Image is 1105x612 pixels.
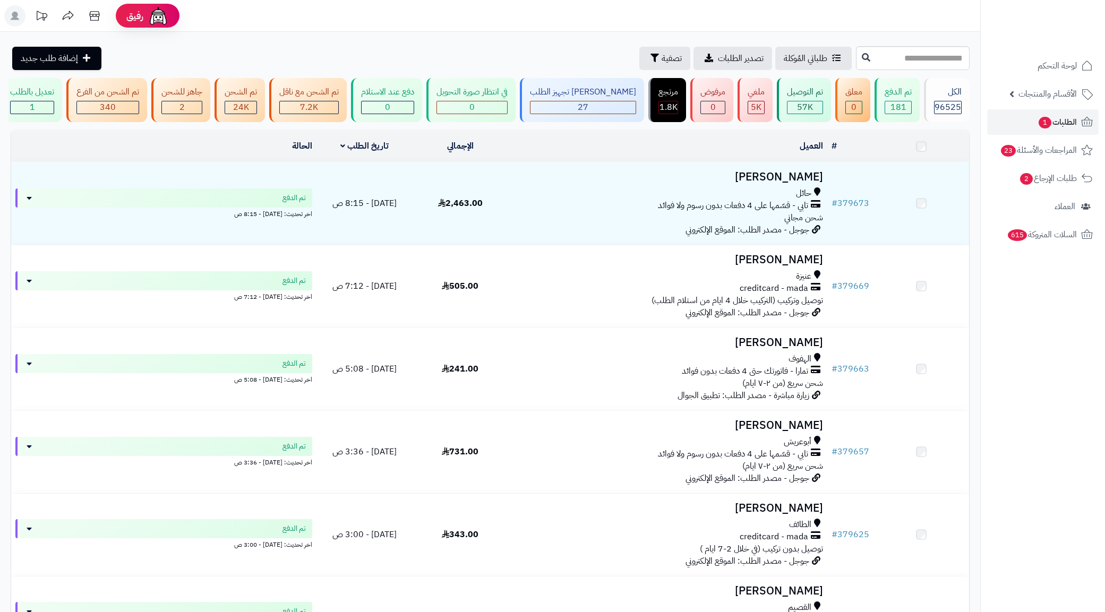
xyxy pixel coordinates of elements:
div: 2 [162,101,202,114]
span: [DATE] - 3:36 ص [332,445,397,458]
a: الإجمالي [447,140,474,152]
span: 1.8K [659,101,678,114]
button: تصفية [639,47,690,70]
span: 96525 [935,101,961,114]
span: الهفوف [789,353,811,365]
a: تاريخ الطلب [340,140,389,152]
div: تم الشحن مع ناقل [279,86,339,98]
span: توصيل بدون تركيب (في خلال 2-7 ايام ) [700,542,823,555]
span: 2 [179,101,185,114]
a: #379625 [832,528,869,541]
span: جوجل - مصدر الطلب: الموقع الإلكتروني [686,223,809,236]
span: إضافة طلب جديد [21,52,78,65]
span: طلباتي المُوكلة [784,52,827,65]
span: السلات المتروكة [1007,227,1077,242]
span: تم الدفع [282,523,306,534]
div: 27 [530,101,636,114]
span: طلبات الإرجاع [1019,171,1077,186]
a: دفع عند الاستلام 0 [349,78,424,122]
span: 2,463.00 [438,197,483,210]
div: 24018 [225,101,256,114]
a: #379657 [832,445,869,458]
div: 4997 [748,101,764,114]
span: الطلبات [1038,115,1077,130]
span: تم الدفع [282,193,306,203]
span: رفيق [126,10,143,22]
span: زيارة مباشرة - مصدر الطلب: تطبيق الجوال [678,389,809,402]
a: لوحة التحكم [987,53,1099,79]
div: اخر تحديث: [DATE] - 8:15 ص [15,208,312,219]
a: مرتجع 1.8K [646,78,688,122]
div: اخر تحديث: [DATE] - 3:00 ص [15,538,312,549]
div: [PERSON_NAME] تجهيز الطلب [530,86,636,98]
div: 57031 [787,101,823,114]
div: مرفوض [700,86,725,98]
h3: [PERSON_NAME] [512,171,823,183]
span: 0 [469,101,475,114]
a: [PERSON_NAME] تجهيز الطلب 27 [518,78,646,122]
span: 1 [30,101,35,114]
span: الطائف [789,519,811,531]
h3: [PERSON_NAME] [512,585,823,597]
span: أبوعريش [784,436,811,448]
h3: [PERSON_NAME] [512,337,823,349]
span: تم الدفع [282,358,306,369]
a: مرفوض 0 [688,78,735,122]
span: لوحة التحكم [1038,58,1077,73]
span: [DATE] - 8:15 ص [332,197,397,210]
a: الطلبات1 [987,109,1099,135]
span: جوجل - مصدر الطلب: الموقع الإلكتروني [686,306,809,319]
span: 23 [1001,145,1016,157]
span: # [832,363,837,375]
span: 2 [1020,173,1033,185]
div: اخر تحديث: [DATE] - 3:36 ص [15,456,312,467]
div: 340 [77,101,139,114]
span: تصدير الطلبات [718,52,764,65]
a: الكل96525 [922,78,972,122]
div: تم الدفع [885,86,912,98]
div: تم الشحن من الفرع [76,86,139,98]
div: تم التوصيل [787,86,823,98]
span: تابي - قسّمها على 4 دفعات بدون رسوم ولا فوائد [658,448,808,460]
span: 505.00 [442,280,478,292]
span: 27 [578,101,588,114]
a: العملاء [987,194,1099,219]
span: توصيل وتركيب (التركيب خلال 4 ايام من استلام الطلب) [652,294,823,307]
span: تصفية [662,52,682,65]
a: تحديثات المنصة [28,5,55,29]
span: 5K [751,101,761,114]
a: في انتظار صورة التحويل 0 [424,78,518,122]
h3: [PERSON_NAME] [512,419,823,432]
a: تم التوصيل 57K [775,78,833,122]
span: # [832,280,837,292]
span: 57K [797,101,813,114]
a: معلق 0 [833,78,872,122]
span: جوجل - مصدر الطلب: الموقع الإلكتروني [686,472,809,485]
span: creditcard - mada [740,282,808,295]
div: اخر تحديث: [DATE] - 5:08 ص [15,373,312,384]
div: 1842 [659,101,678,114]
span: # [832,197,837,210]
img: ai-face.png [148,5,169,27]
a: تصدير الطلبات [693,47,772,70]
a: جاهز للشحن 2 [149,78,212,122]
div: في انتظار صورة التحويل [436,86,508,98]
a: ملغي 5K [735,78,775,122]
span: 731.00 [442,445,478,458]
a: طلبات الإرجاع2 [987,166,1099,191]
span: الأقسام والمنتجات [1018,87,1077,101]
span: creditcard - mada [740,531,808,543]
a: تم الشحن مع ناقل 7.2K [267,78,349,122]
span: تم الدفع [282,441,306,452]
a: تم الشحن من الفرع 340 [64,78,149,122]
div: ملغي [748,86,765,98]
span: 343.00 [442,528,478,541]
div: 0 [701,101,725,114]
span: تابي - قسّمها على 4 دفعات بدون رسوم ولا فوائد [658,200,808,212]
span: # [832,445,837,458]
a: السلات المتروكة615 [987,222,1099,247]
a: تم الدفع 181 [872,78,922,122]
div: 7222 [280,101,338,114]
div: تم الشحن [225,86,257,98]
div: تعديل بالطلب [10,86,54,98]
